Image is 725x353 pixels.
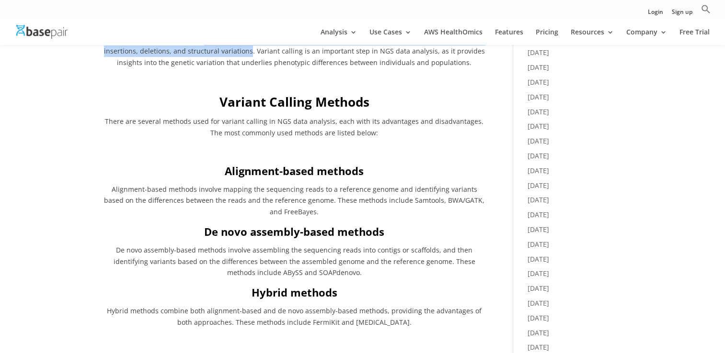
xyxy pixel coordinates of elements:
a: [DATE] [528,269,549,278]
a: Pricing [536,29,558,45]
a: Company [626,29,667,45]
strong: De novo assembly-based methods [204,224,384,239]
a: [DATE] [528,151,549,160]
a: Sign up [672,9,692,19]
a: [DATE] [528,342,549,352]
a: [DATE] [528,210,549,219]
a: [DATE] [528,284,549,293]
a: [DATE] [528,48,549,57]
a: [DATE] [528,298,549,308]
iframe: Drift Widget Chat Controller [541,285,713,342]
a: Use Cases [369,29,412,45]
a: [DATE] [528,240,549,249]
a: Features [495,29,523,45]
a: [DATE] [528,121,549,131]
a: [DATE] [528,77,549,87]
a: [DATE] [528,136,549,145]
a: [DATE] [528,181,549,190]
a: Search Icon Link [701,4,711,19]
a: Free Trial [679,29,710,45]
span: De novo assembly-based methods involve assembling the sequencing reads into contigs or scaffolds,... [114,245,475,277]
a: Login [648,9,663,19]
span: Hybrid methods combine both alignment-based and de novo assembly-based methods, providing the adv... [107,306,482,327]
a: [DATE] [528,107,549,116]
b: Hybrid methods [252,285,337,299]
img: Basepair [16,25,68,39]
a: [DATE] [528,63,549,72]
a: [DATE] [528,92,549,101]
a: [DATE] [528,254,549,264]
a: AWS HealthOmics [424,29,483,45]
a: Analysis [321,29,357,45]
b: Variant Calling Methods [219,93,369,110]
span: Alignment-based methods involve mapping the sequencing reads to a reference genome and identifyin... [104,185,484,217]
strong: Alignment-based methods [225,164,364,178]
a: [DATE] [528,195,549,204]
svg: Search [701,4,711,14]
a: [DATE] [528,328,549,337]
a: [DATE] [528,166,549,175]
a: [DATE] [528,313,549,322]
a: [DATE] [528,225,549,234]
span: There are several methods used for variant calling in NGS data analysis, each with its advantages... [105,117,483,137]
a: Resources [571,29,614,45]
